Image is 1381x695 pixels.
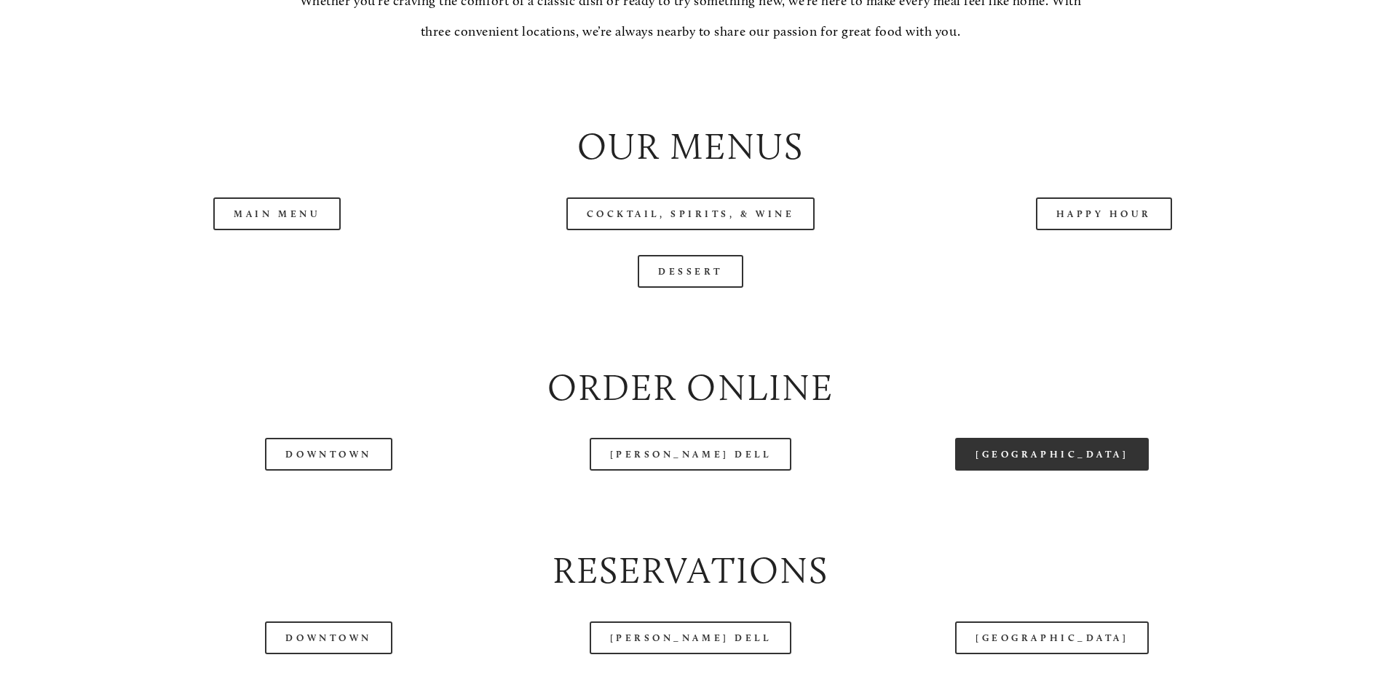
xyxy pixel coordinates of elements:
[590,621,792,654] a: [PERSON_NAME] Dell
[213,197,341,230] a: Main Menu
[566,197,815,230] a: Cocktail, Spirits, & Wine
[955,438,1149,471] a: [GEOGRAPHIC_DATA]
[265,621,392,654] a: Downtown
[955,621,1149,654] a: [GEOGRAPHIC_DATA]
[83,545,1298,597] h2: Reservations
[83,121,1298,173] h2: Our Menus
[265,438,392,471] a: Downtown
[1036,197,1173,230] a: Happy Hour
[83,362,1298,414] h2: Order Online
[590,438,792,471] a: [PERSON_NAME] Dell
[638,255,743,288] a: Dessert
